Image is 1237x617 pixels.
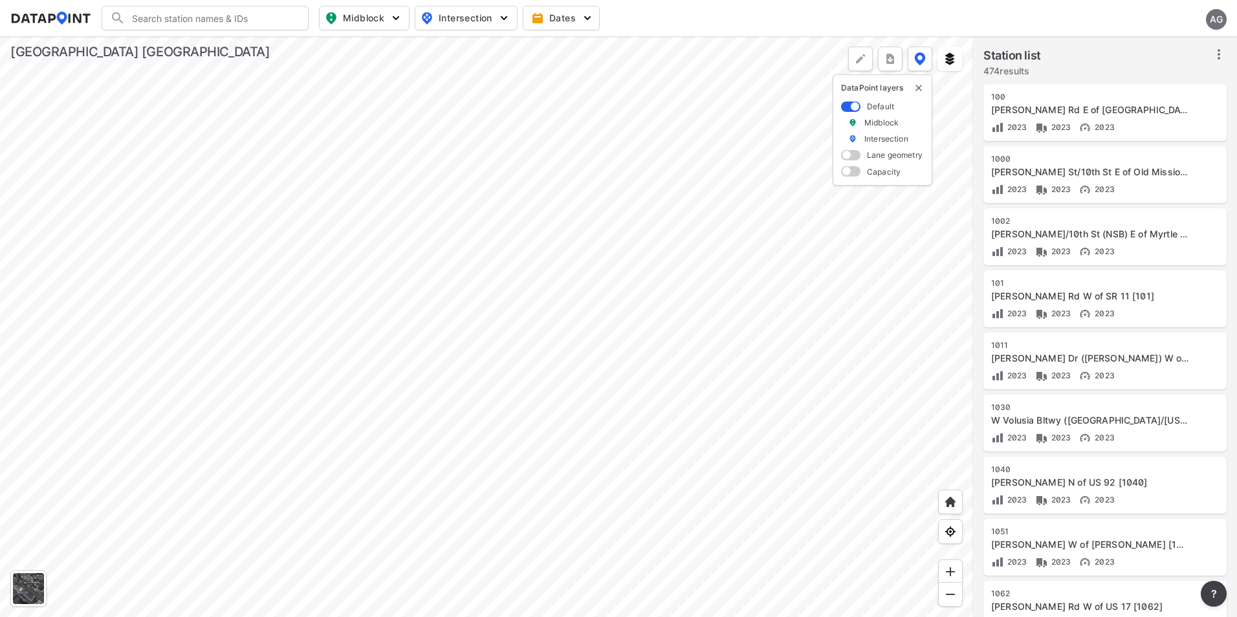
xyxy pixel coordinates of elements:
[983,65,1041,78] label: 474 results
[991,431,1004,444] img: Volume count
[389,12,402,25] img: 5YPKRKmlfpI5mqlR8AD95paCi+0kK1fRFDJSaMmawlwaeJcJwk9O2fotCW5ve9gAAAAASUVORK5CYII=
[1048,308,1071,318] span: 2023
[991,402,1189,413] div: 1030
[1209,586,1219,601] span: ?
[1091,184,1115,194] span: 2023
[991,166,1189,179] div: Josephine St/10th St E of Old Mission Rd [1000]
[10,570,47,607] div: Toggle basemap
[908,47,932,71] button: DataPoint layers
[1048,557,1071,567] span: 2023
[991,103,1189,116] div: Arredondo Grant Rd E of Spring Garden Ranch Rd [100]
[1004,184,1027,194] span: 2023
[867,149,923,160] label: Lane geometry
[914,52,926,65] img: data-point-layers.37681fc9.svg
[938,582,963,607] div: Zoom out
[991,154,1189,164] div: 1000
[943,52,956,65] img: layers.ee07997e.svg
[938,519,963,544] div: View my location
[1035,431,1048,444] img: Vehicle class
[848,133,857,144] img: marker_Intersection.6861001b.svg
[991,183,1004,196] img: Volume count
[1004,433,1027,442] span: 2023
[944,588,957,601] img: MAAAAAElFTkSuQmCC
[1004,246,1027,256] span: 2023
[1091,308,1115,318] span: 2023
[1035,493,1048,506] img: Vehicle class
[498,12,510,25] img: 5YPKRKmlfpI5mqlR8AD95paCi+0kK1fRFDJSaMmawlwaeJcJwk9O2fotCW5ve9gAAAAASUVORK5CYII=
[991,538,1189,551] div: Kicklighter Rd W of Lake Helen-Osteen Rd [1051]
[864,133,908,144] label: Intersection
[991,352,1189,365] div: Kathy Dr (N Penin) W of SR A1A [1011]
[991,92,1189,102] div: 100
[1048,246,1071,256] span: 2023
[1048,433,1071,442] span: 2023
[531,12,544,25] img: calendar-gold.39a51dde.svg
[1048,122,1071,132] span: 2023
[991,290,1189,303] div: Arredondo Grant Rd W of SR 11 [101]
[991,464,1189,475] div: 1040
[1048,371,1071,380] span: 2023
[848,117,857,128] img: marker_Midblock.5ba75e30.svg
[854,52,867,65] img: +Dz8AAAAASUVORK5CYII=
[1078,121,1091,134] img: Vehicle speed
[991,228,1189,241] div: Josephine St/10th St (NSB) E of Myrtle Rd [1002]
[1035,245,1048,258] img: Vehicle class
[991,600,1189,613] div: Lake George Rd W of US 17 [1062]
[1035,121,1048,134] img: Vehicle class
[1091,122,1115,132] span: 2023
[1048,495,1071,504] span: 2023
[523,6,600,30] button: Dates
[419,10,435,26] img: map_pin_int.54838e6b.svg
[1004,557,1027,567] span: 2023
[944,495,957,508] img: +XpAUvaXAN7GudzAAAAAElFTkSuQmCC
[848,47,873,71] div: Polygon tool
[991,245,1004,258] img: Volume count
[1035,369,1048,382] img: Vehicle class
[991,121,1004,134] img: Volume count
[1078,369,1091,382] img: Vehicle speed
[1035,307,1048,320] img: Vehicle class
[938,490,963,514] div: Home
[878,47,903,71] button: more
[1091,371,1115,380] span: 2023
[1035,556,1048,568] img: Vehicle class
[1078,245,1091,258] img: Vehicle speed
[10,43,270,61] div: [GEOGRAPHIC_DATA] [GEOGRAPHIC_DATA]
[1078,493,1091,506] img: Vehicle speed
[10,12,91,25] img: dataPointLogo.9353c09d.svg
[991,493,1004,506] img: Volume count
[1035,183,1048,196] img: Vehicle class
[991,340,1189,351] div: 1011
[1201,581,1227,607] button: more
[415,6,518,30] button: Intersection
[325,10,401,26] span: Midblock
[1206,9,1227,30] div: AG
[1004,308,1027,318] span: 2023
[1078,183,1091,196] img: Vehicle speed
[1048,184,1071,194] span: 2023
[937,47,962,71] button: External layers
[1078,556,1091,568] img: Vehicle speed
[1004,371,1027,380] span: 2023
[1004,122,1027,132] span: 2023
[323,10,339,26] img: map_pin_mid.602f9df1.svg
[991,414,1189,427] div: W Volusia Bltwy (Veterans Memorial Pkwy Extension/Kentucky) N of Graves Ave [1030]
[1091,246,1115,256] span: 2023
[914,83,924,93] img: close-external-leyer.3061a1c7.svg
[944,525,957,538] img: zeq5HYn9AnE9l6UmnFLPAAAAAElFTkSuQmCC
[1091,557,1115,567] span: 2023
[1078,431,1091,444] img: Vehicle speed
[991,476,1189,489] div: Kepler Rd N of US 92 [1040]
[1091,495,1115,504] span: 2023
[991,589,1189,599] div: 1062
[867,166,901,177] label: Capacity
[864,117,899,128] label: Midblock
[991,556,1004,568] img: Volume count
[914,83,924,93] button: delete
[991,526,1189,537] div: 1051
[944,565,957,578] img: ZvzfEJKXnyWIrJytrsY285QMwk63cM6Drc+sIAAAAASUVORK5CYII=
[884,52,897,65] img: xqJnZQTG2JQi0x5lvmkeSNbbgIiQD62bqHG8IfrOzanD0FsRdYrij6fAAAAAElFTkSuQmCC
[991,307,1004,320] img: Volume count
[991,216,1189,226] div: 1002
[534,12,591,25] span: Dates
